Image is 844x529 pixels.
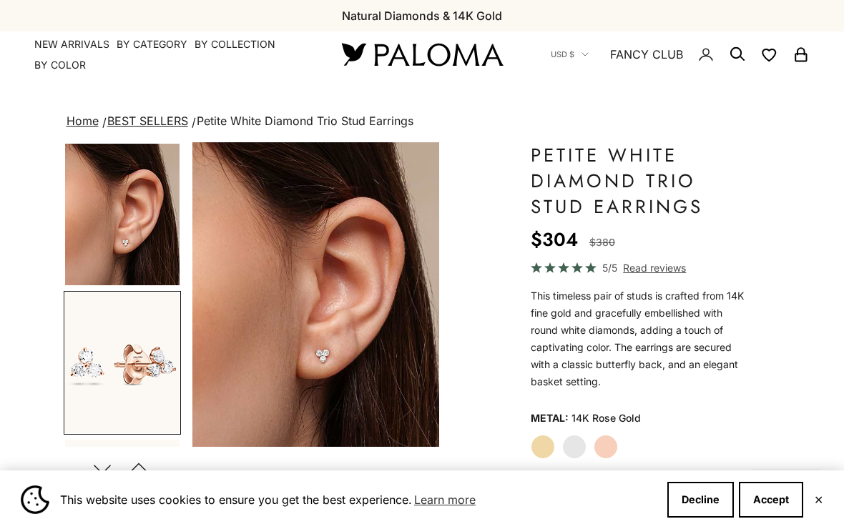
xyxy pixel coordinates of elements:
span: This website uses cookies to ensure you get the best experience. [60,489,656,510]
span: Read reviews [623,259,686,276]
button: Decline [667,482,734,518]
nav: Secondary navigation [551,31,810,77]
sale-price: $304 [531,225,578,254]
button: Accept [739,482,803,518]
img: Cookie banner [21,485,49,514]
p: This timeless pair of studs is crafted from 14K fine gold and gracefully embellished with round w... [531,287,745,390]
span: 5/5 [602,259,617,276]
p: Natural Diamonds & 14K Gold [342,6,502,25]
img: #YellowGold #WhiteGold #RoseGold [65,144,180,285]
nav: Primary navigation [34,37,308,72]
img: #RoseGold [65,292,180,433]
compare-at-price: $380 [589,234,615,251]
a: FANCY CLUB [610,45,683,64]
button: Go to item 4 [64,142,181,287]
summary: By Collection [195,37,275,51]
button: Go to item 6 [64,291,181,435]
nav: breadcrumbs [64,112,781,132]
a: NEW ARRIVALS [34,37,109,51]
variant-option-value: 14K Rose Gold [571,407,641,429]
h1: Petite White Diamond Trio Stud Earrings [531,142,745,219]
a: BEST SELLERS [107,114,188,128]
summary: By Category [117,37,187,51]
summary: By Color [34,58,86,72]
div: Item 4 of 17 [192,142,439,447]
button: USD $ [551,48,589,61]
a: Learn more [412,489,478,510]
legend: Metal: [531,407,569,429]
button: Close [814,495,823,504]
span: Petite White Diamond Trio Stud Earrings [197,114,413,128]
img: #YellowGold #WhiteGold #RoseGold [192,142,439,447]
a: 5/5 Read reviews [531,259,745,276]
span: USD $ [551,48,574,61]
a: Home [67,114,99,128]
